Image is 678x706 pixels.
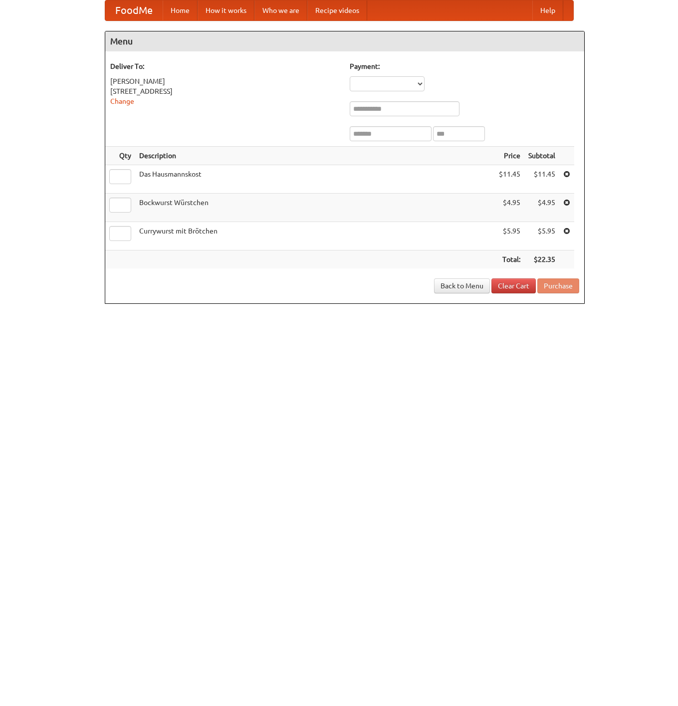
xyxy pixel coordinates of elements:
[105,31,584,51] h4: Menu
[105,0,163,20] a: FoodMe
[105,147,135,165] th: Qty
[110,97,134,105] a: Change
[524,194,559,222] td: $4.95
[135,165,495,194] td: Das Hausmannskost
[495,250,524,269] th: Total:
[495,194,524,222] td: $4.95
[434,278,490,293] a: Back to Menu
[350,61,579,71] h5: Payment:
[532,0,563,20] a: Help
[198,0,254,20] a: How it works
[254,0,307,20] a: Who we are
[135,147,495,165] th: Description
[135,222,495,250] td: Currywurst mit Brötchen
[524,165,559,194] td: $11.45
[495,147,524,165] th: Price
[495,222,524,250] td: $5.95
[163,0,198,20] a: Home
[491,278,536,293] a: Clear Cart
[135,194,495,222] td: Bockwurst Würstchen
[537,278,579,293] button: Purchase
[110,61,340,71] h5: Deliver To:
[524,222,559,250] td: $5.95
[524,250,559,269] th: $22.35
[110,76,340,86] div: [PERSON_NAME]
[524,147,559,165] th: Subtotal
[495,165,524,194] td: $11.45
[307,0,367,20] a: Recipe videos
[110,86,340,96] div: [STREET_ADDRESS]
